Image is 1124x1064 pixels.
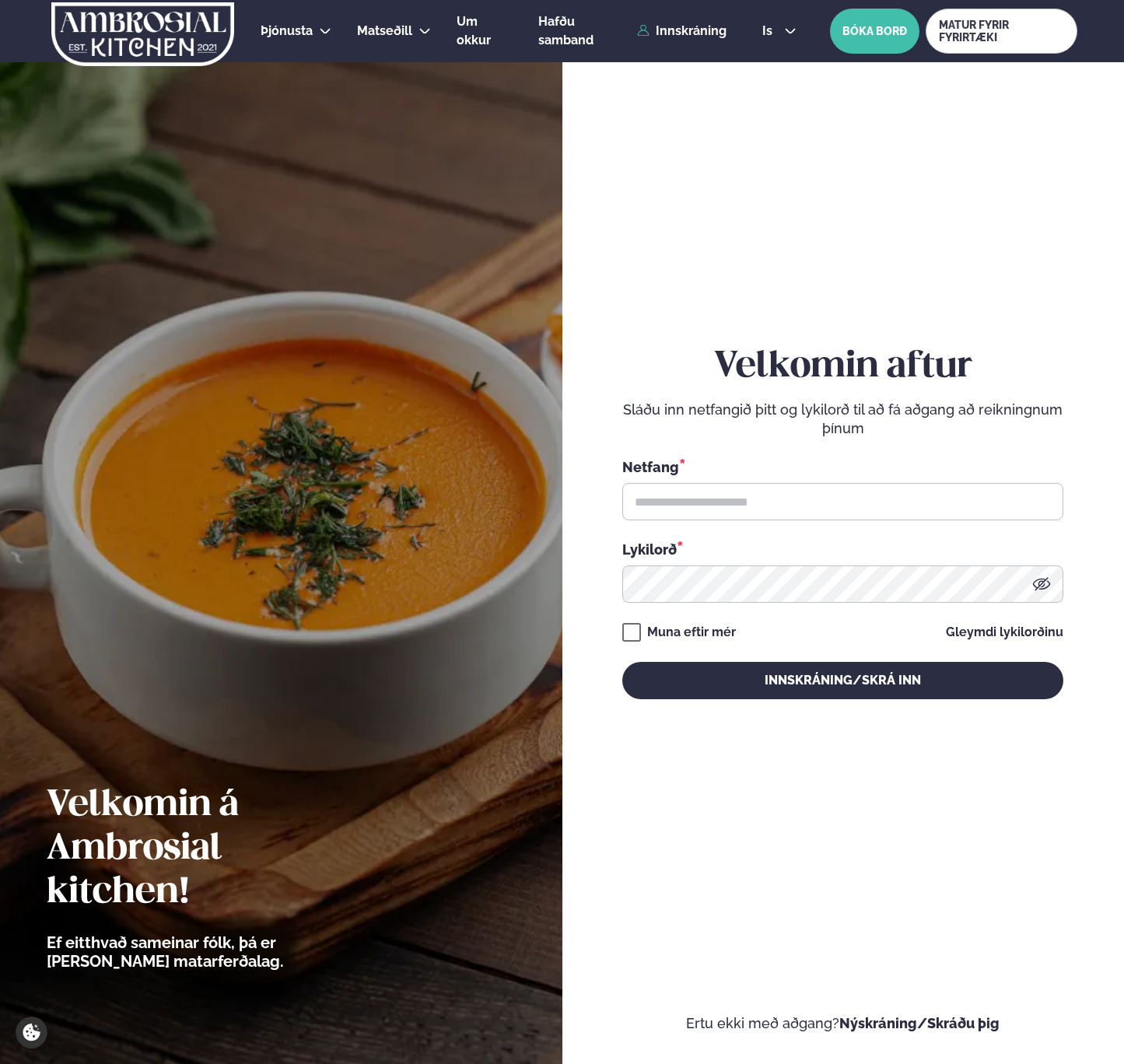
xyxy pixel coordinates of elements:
a: Þjónusta [261,22,313,40]
a: Hafðu samband [538,12,629,50]
span: Hafðu samband [538,14,594,47]
p: Ertu ekki með aðgang? [609,1014,1078,1033]
span: Þjónusta [261,23,313,38]
a: Gleymdi lykilorðinu [946,626,1063,639]
p: Ef eitthvað sameinar fólk, þá er [PERSON_NAME] matarferðalag. [47,933,369,971]
a: Matseðill [357,22,412,40]
a: Um okkur [457,12,513,50]
button: BÓKA BORÐ [830,9,919,54]
a: MATUR FYRIR FYRIRTÆKI [926,9,1077,54]
span: Um okkur [457,14,491,47]
p: Sláðu inn netfangið þitt og lykilorð til að fá aðgang að reikningnum þínum [622,401,1063,438]
span: is [762,25,777,37]
span: Matseðill [357,23,412,38]
a: Innskráning [637,24,727,38]
img: logo [50,2,236,66]
h2: Velkomin aftur [622,345,1063,389]
h2: Velkomin á Ambrosial kitchen! [47,784,369,915]
a: Nýskráning/Skráðu þig [839,1015,1000,1031]
a: Cookie settings [16,1017,47,1048]
button: Innskráning/Skrá inn [622,662,1063,699]
div: Lykilorð [622,539,1063,559]
button: is [750,25,808,37]
div: Netfang [622,457,1063,477]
